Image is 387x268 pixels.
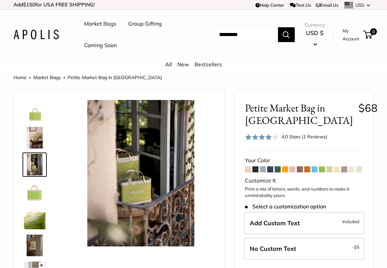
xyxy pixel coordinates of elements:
[245,156,363,166] div: Your Color
[370,28,377,35] span: 0
[13,73,162,82] nav: Breadcrumb
[195,61,222,68] a: Bestsellers
[23,206,47,231] a: Petite Market Bag in Chartreuse
[23,1,35,8] span: $150
[245,203,326,210] span: Select a customization option
[23,126,47,150] a: Petite Market Bag in Chartreuse
[343,27,361,43] a: My Account
[244,238,364,260] label: Leave Blank
[250,245,296,253] span: No Custom Text
[128,19,162,29] a: Group Gifting
[245,176,363,186] div: Customize It
[245,132,327,142] div: 4.0 Stars (1 Reviews)
[23,179,47,204] a: Petite Market Bag in Chartreuse
[305,28,325,49] button: USD $
[354,244,359,250] span: $5
[290,2,311,8] a: Text Us
[84,19,116,29] a: Market Bags
[24,181,45,202] img: Petite Market Bag in Chartreuse
[84,40,117,51] a: Coming Soon
[165,61,172,68] a: All
[281,133,327,140] div: 4.0 Stars (1 Reviews)
[358,101,378,114] span: $68
[24,154,45,175] img: Petite Market Bag in Chartreuse
[352,243,359,251] span: -
[13,74,27,80] a: Home
[306,29,323,36] span: USD $
[316,2,338,8] a: Email Us
[23,233,47,258] a: Petite Market Bag in Chartreuse
[33,74,61,80] a: Market Bags
[177,61,189,68] a: New
[68,100,214,246] img: Petite Market Bag in Chartreuse
[13,30,59,39] img: Apolis
[250,219,300,227] span: Add Custom Text
[244,212,364,234] label: Add Custom Text
[278,27,295,42] button: Search
[245,102,353,127] span: Petite Market Bag in [GEOGRAPHIC_DATA]
[23,153,47,177] a: Petite Market Bag in Chartreuse
[68,74,162,80] span: Petite Market Bag in [GEOGRAPHIC_DATA]
[24,235,45,256] img: Petite Market Bag in Chartreuse
[364,31,372,39] a: 0
[245,186,363,199] p: Print a mix of letters, words, and numbers to make it unmistakably yours.
[23,99,47,123] a: Petite Market Bag in Chartreuse
[24,208,45,229] img: Petite Market Bag in Chartreuse
[24,100,45,122] img: Petite Market Bag in Chartreuse
[24,127,45,148] img: Petite Market Bag in Chartreuse
[255,2,284,8] a: Help Center
[214,27,278,42] input: Search...
[305,20,325,30] span: Currency
[342,217,359,226] span: Included
[355,2,364,8] span: USD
